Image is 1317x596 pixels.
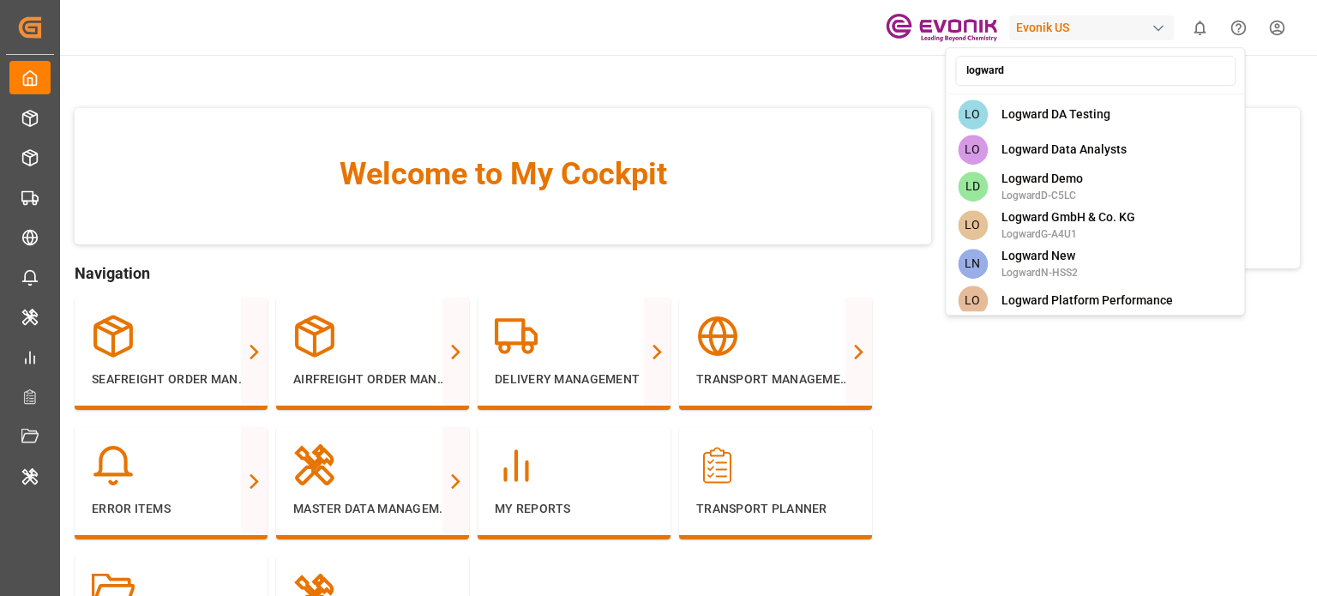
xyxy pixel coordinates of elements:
input: Search an account... [955,56,1236,86]
span: LogwardD-C5LC [1001,188,1083,203]
span: Logward Platform Performance [1001,292,1173,310]
span: LD [958,172,988,202]
span: LO [958,135,988,165]
span: Logward Data Analysts [1001,141,1127,159]
span: LogwardG-A4U1 [1001,226,1135,242]
span: LN [958,249,988,279]
span: Logward DA Testing [1001,105,1110,123]
span: LogwardN-HSS2 [1001,265,1078,280]
span: LO [958,99,988,129]
span: LO [958,210,988,240]
span: Logward GmbH & Co. KG [1001,208,1135,226]
span: Logward Demo [1001,170,1083,188]
span: LO [958,286,988,316]
span: Logward New [1001,247,1078,265]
